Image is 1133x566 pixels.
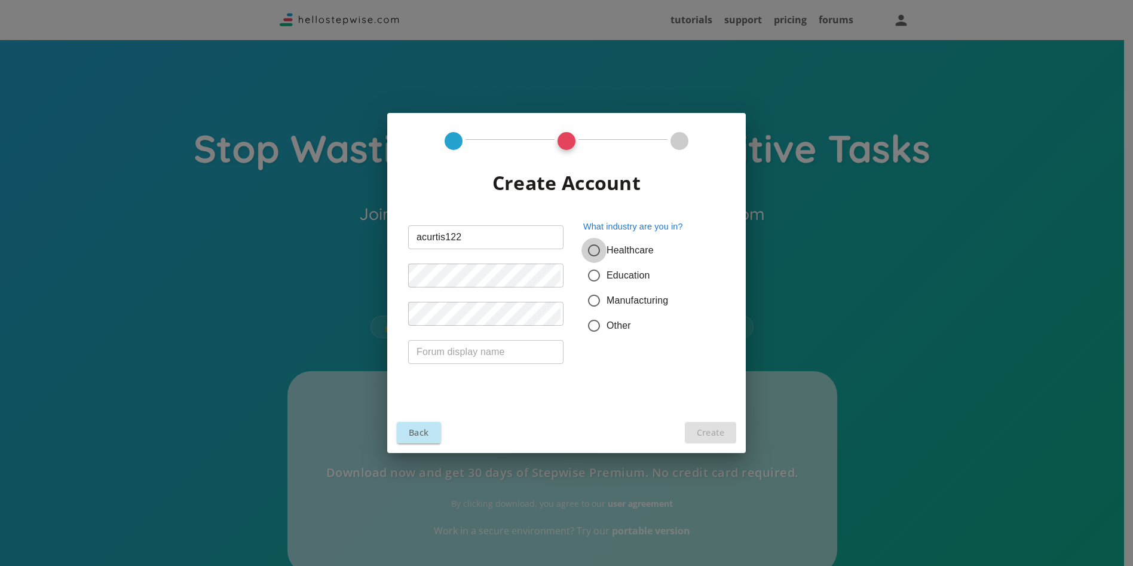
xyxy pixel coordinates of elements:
input: Forum display name [408,340,564,364]
legend: What industry are you in? [583,221,683,233]
span: Manufacturing [607,293,668,308]
button: Back [397,422,441,443]
p: Create Account [492,169,641,198]
input: Enter your email [408,225,564,249]
span: Healthcare [607,243,654,258]
span: Education [607,268,650,283]
span: Other [607,319,631,333]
